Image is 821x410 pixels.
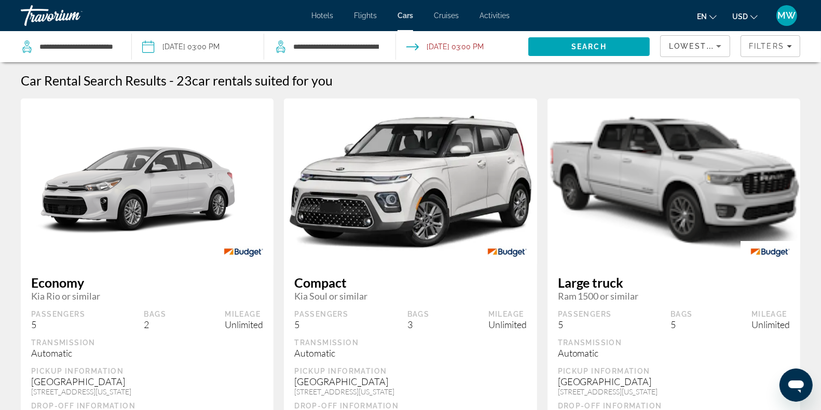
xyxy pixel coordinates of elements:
[142,31,220,62] button: Pickup date: Oct 26, 2025 03:00 PM
[311,11,333,20] a: Hotels
[294,275,526,290] span: Compact
[558,347,790,359] div: Automatic
[192,73,333,88] span: car rentals suited for you
[773,5,800,26] button: User Menu
[31,309,85,319] div: Passengers
[31,319,85,330] div: 5
[294,338,526,347] div: Transmission
[406,31,484,62] button: Open drop-off date and time picker
[732,9,758,24] button: Change currency
[294,347,526,359] div: Automatic
[38,39,116,54] input: Search pickup location
[749,42,784,50] span: Filters
[354,11,377,20] a: Flights
[558,338,790,347] div: Transmission
[434,11,459,20] a: Cruises
[31,290,263,302] span: Kia Rio or similar
[697,12,707,21] span: en
[558,290,790,302] span: Ram 1500 or similar
[31,387,263,396] div: [STREET_ADDRESS][US_STATE]
[558,376,790,387] div: [GEOGRAPHIC_DATA]
[732,12,748,21] span: USD
[548,110,800,252] img: Ram 1500 or similar
[669,40,721,52] mat-select: Sort by
[176,73,333,88] h2: 23
[294,309,348,319] div: Passengers
[779,369,813,402] iframe: Az üzenetküldési ablak megnyitására szolgáló gomb
[398,11,413,20] a: Cars
[31,275,263,290] span: Economy
[671,309,693,319] div: Bags
[21,91,273,272] img: Kia Rio or similar
[31,366,263,376] div: Pickup Information
[697,9,717,24] button: Change language
[214,241,273,264] img: BUDGET
[488,309,527,319] div: Mileage
[225,319,263,330] div: Unlimited
[294,366,526,376] div: Pickup Information
[558,319,612,330] div: 5
[21,2,125,29] a: Travorium
[558,275,790,290] span: Large truck
[292,39,380,54] input: Search dropoff location
[741,241,800,264] img: BUDGET
[558,387,790,396] div: [STREET_ADDRESS][US_STATE]
[225,309,263,319] div: Mileage
[558,309,612,319] div: Passengers
[669,42,735,50] span: Lowest Price
[741,35,800,57] button: Filters
[21,73,167,88] h1: Car Rental Search Results
[294,376,526,387] div: [GEOGRAPHIC_DATA]
[31,338,263,347] div: Transmission
[144,319,166,330] div: 2
[31,376,263,387] div: [GEOGRAPHIC_DATA]
[671,319,693,330] div: 5
[294,319,348,330] div: 5
[477,241,537,264] img: BUDGET
[294,387,526,396] div: [STREET_ADDRESS][US_STATE]
[169,73,174,88] span: -
[751,319,790,330] div: Unlimited
[528,37,650,56] button: Search
[480,11,510,20] a: Activities
[751,309,790,319] div: Mileage
[571,43,607,51] span: Search
[778,10,796,21] span: MW
[558,366,790,376] div: Pickup Information
[488,319,527,330] div: Unlimited
[407,309,430,319] div: Bags
[144,309,166,319] div: Bags
[294,290,526,302] span: Kia Soul or similar
[31,347,263,359] div: Automatic
[284,102,537,261] img: Kia Soul or similar
[407,319,430,330] div: 3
